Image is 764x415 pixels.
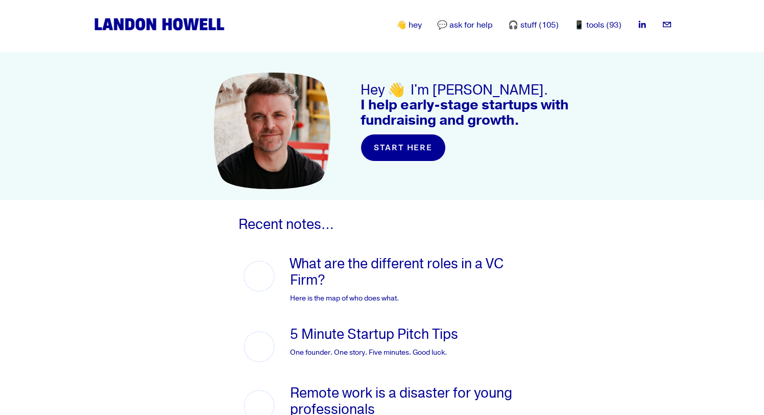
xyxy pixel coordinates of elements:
[290,293,526,304] p: Here is the map of who does what.
[361,96,571,129] strong: I help early-stage startups with fundraising and growth.
[508,19,559,31] a: 🎧 stuff (105)
[290,348,526,358] p: One founder. One story. Five minutes. Good luck.
[437,19,493,31] a: 💬 ask for help
[238,326,290,367] a: 5 Minute Startup Pitch Tips
[92,16,227,33] img: Landon Howell
[290,326,458,343] a: 5 Minute Startup Pitch Tips
[574,19,622,31] a: 📱 tools (93)
[290,255,504,289] a: What are the different roles in a VC Firm?
[637,19,647,30] a: LinkedIn
[238,326,280,367] img: 5 Minute Startup Pitch Tips
[361,134,446,162] a: start here
[238,217,526,232] h3: Recent notes…
[361,83,575,128] h3: Hey 👋 I'm [PERSON_NAME].
[662,19,672,30] a: landon.howell@gmail.com
[396,19,422,31] a: 👋 hey
[238,256,280,297] img: What are the different roles in a VC Firm?
[238,256,290,297] a: What are the different roles in a VC Firm?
